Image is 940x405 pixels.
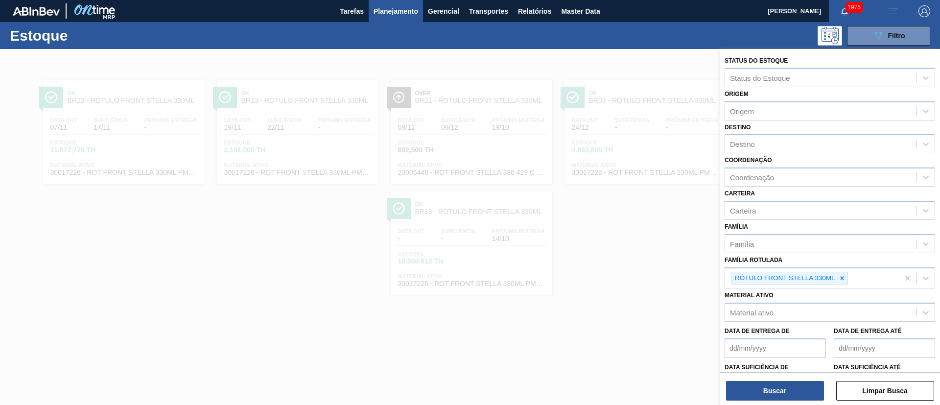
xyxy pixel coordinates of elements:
label: Material ativo [725,292,774,299]
label: Carteira [725,190,755,197]
span: Transportes [469,5,508,17]
div: Coordenação [730,173,774,182]
label: Data suficiência até [834,364,901,371]
div: RÓTULO FRONT STELLA 330ML [732,272,837,285]
span: Relatórios [518,5,551,17]
button: Filtro [847,26,930,46]
div: Origem [730,107,754,115]
span: Master Data [561,5,600,17]
label: Família [725,223,748,230]
div: Família [730,239,754,248]
div: Status do Estoque [730,73,790,82]
span: Planejamento [374,5,418,17]
label: Destino [725,124,751,131]
span: Filtro [888,32,905,40]
img: TNhmsLtSVTkK8tSr43FrP2fwEKptu5GPRR3wAAAABJRU5ErkJggg== [13,7,60,16]
label: Família Rotulada [725,257,782,263]
label: Data de Entrega até [834,328,902,334]
button: Notificações [829,4,860,18]
span: Gerencial [428,5,459,17]
div: Destino [730,140,755,148]
span: Tarefas [340,5,364,17]
img: userActions [887,5,899,17]
h1: Estoque [10,30,156,41]
label: Data de Entrega de [725,328,790,334]
div: Pogramando: nenhum usuário selecionado [818,26,842,46]
label: Origem [725,91,749,97]
input: dd/mm/yyyy [834,338,935,358]
div: Material ativo [730,309,774,317]
label: Status do Estoque [725,57,788,64]
input: dd/mm/yyyy [725,338,826,358]
span: 1975 [846,2,863,13]
label: Data suficiência de [725,364,789,371]
img: Logout [918,5,930,17]
label: Coordenação [725,157,772,164]
div: Carteira [730,206,756,214]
